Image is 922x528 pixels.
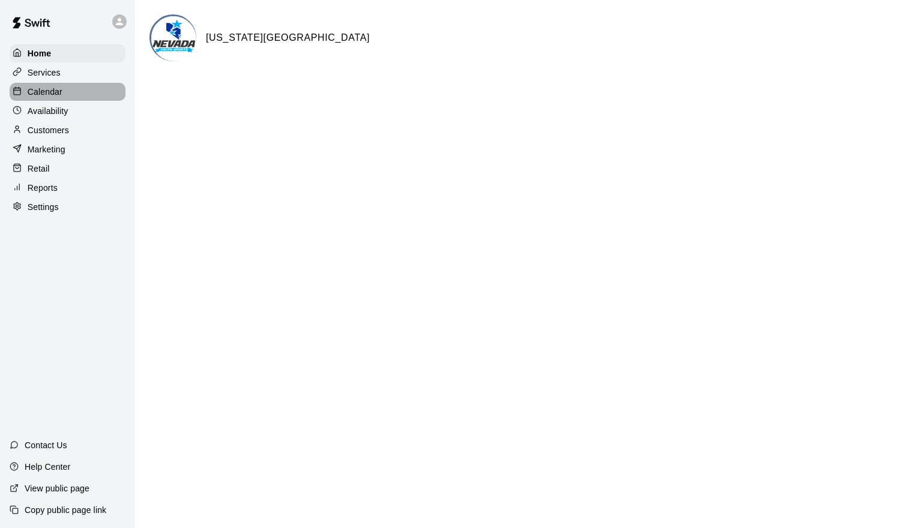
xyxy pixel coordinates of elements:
[28,67,61,79] p: Services
[10,64,125,82] a: Services
[10,198,125,216] a: Settings
[151,16,196,61] img: Nevada Youth Sports Center logo
[28,182,58,194] p: Reports
[10,121,125,139] a: Customers
[28,124,69,136] p: Customers
[206,30,370,46] h6: [US_STATE][GEOGRAPHIC_DATA]
[10,160,125,178] a: Retail
[28,47,52,59] p: Home
[10,44,125,62] a: Home
[10,83,125,101] a: Calendar
[28,105,68,117] p: Availability
[10,179,125,197] a: Reports
[28,143,65,155] p: Marketing
[28,86,62,98] p: Calendar
[25,482,89,494] p: View public page
[28,163,50,175] p: Retail
[25,439,67,451] p: Contact Us
[25,461,70,473] p: Help Center
[10,140,125,158] a: Marketing
[10,102,125,120] a: Availability
[28,201,59,213] p: Settings
[25,504,106,516] p: Copy public page link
